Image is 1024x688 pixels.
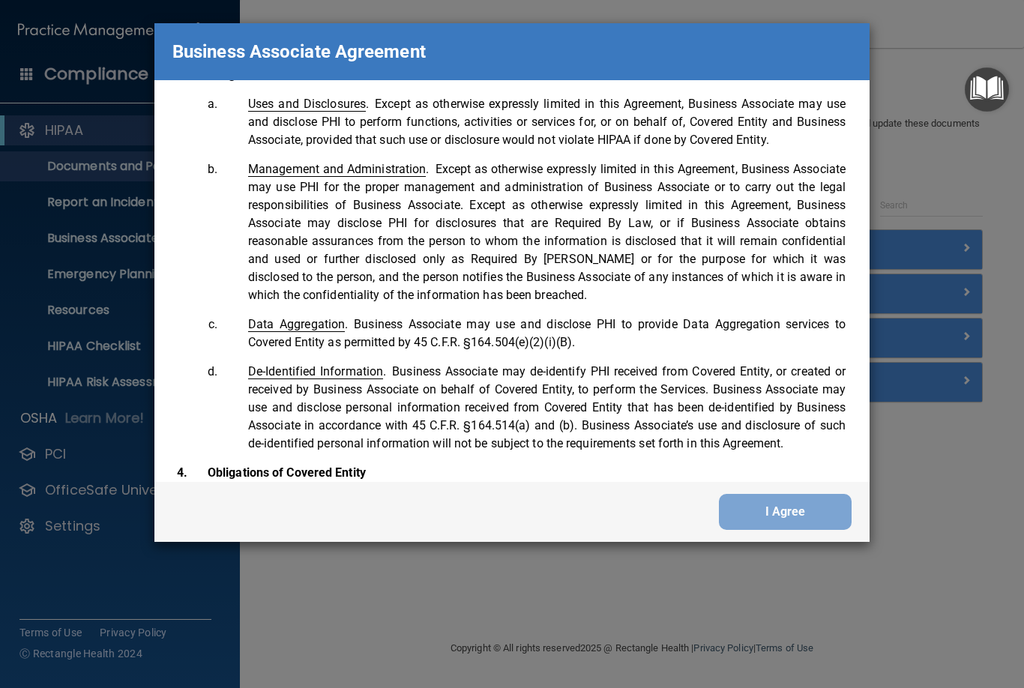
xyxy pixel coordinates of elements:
span: . [248,162,430,176]
li: Except as otherwise expressly limited in this Agreement, Business Associate may use PHI for the p... [220,160,846,304]
span: . [248,317,348,331]
p: Business Associate Agreement [172,35,426,68]
iframe: Drift Widget Chat Controller [765,582,1006,642]
span: Data Aggregation [248,317,345,332]
li: Business Associate may de-identify PHI received from Covered Entity, or created or received by Bu... [220,363,846,453]
li: Except as otherwise expressly limited in this Agreement, Business Associate may use and disclose ... [220,95,846,149]
button: I Agree [719,494,852,530]
p: Obligations of Covered Entity [208,464,846,482]
span: De-Identified Information [248,364,383,379]
span: Uses and Disclosures [248,97,366,112]
button: Open Resource Center [965,67,1009,112]
span: . [248,97,369,111]
span: Management and Administration [248,162,426,177]
li: Business Associate may use and disclose PHI to provide Data Aggregation services to Covered Entit... [220,316,846,351]
span: . [248,364,386,378]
